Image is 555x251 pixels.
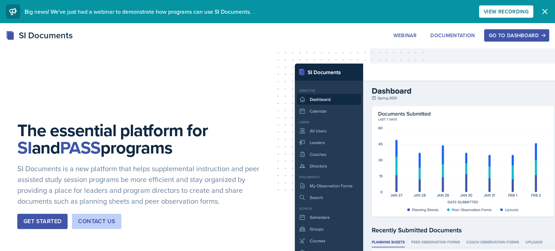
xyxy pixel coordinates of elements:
button: Go to Dashboard [484,29,549,42]
div: Contact Us [78,217,115,226]
button: Documentation [426,29,480,42]
div: Documentation [430,33,475,38]
div: Go to Dashboard [489,33,545,38]
div: Webinar [393,33,417,38]
div: SI Documents [6,29,73,42]
div: View Recording [484,9,529,14]
button: View Recording [479,5,533,18]
button: Webinar [389,29,421,42]
span: Big news! We've just had a webinar to demonstrate how programs can use SI Documents. [25,8,251,16]
button: Contact Us [72,214,121,229]
button: Get Started [17,214,68,229]
div: Get Started [23,217,61,226]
